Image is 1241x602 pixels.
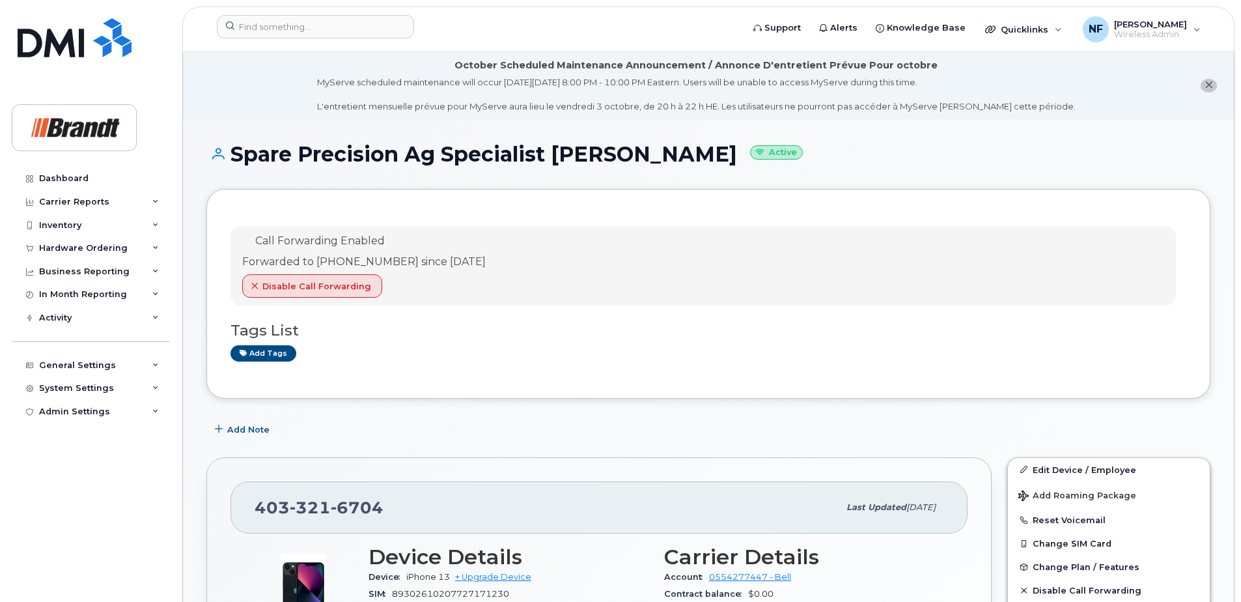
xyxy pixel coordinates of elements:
span: 321 [290,498,331,517]
small: Active [750,145,803,160]
div: Forwarded to [PHONE_NUMBER] since [DATE] [242,255,486,270]
span: Device [369,572,406,582]
button: Change SIM Card [1008,532,1210,555]
span: Contract balance [664,589,748,599]
h1: Spare Precision Ag Specialist [PERSON_NAME] [206,143,1210,165]
div: October Scheduled Maintenance Announcement / Annonce D'entretient Prévue Pour octobre [454,59,938,72]
span: SIM [369,589,392,599]
span: Account [664,572,709,582]
button: Add Roaming Package [1008,481,1210,508]
span: $0.00 [748,589,774,599]
button: Change Plan / Features [1008,555,1210,579]
span: iPhone 13 [406,572,450,582]
button: Disable Call Forwarding [242,274,382,298]
button: close notification [1201,79,1217,93]
span: Disable Call Forwarding [262,280,371,293]
span: Disable Call Forwarding [1033,586,1141,595]
a: Edit Device / Employee [1008,458,1210,481]
span: 403 [255,498,383,517]
span: Change Plan / Features [1033,562,1139,572]
span: Add Note [227,423,270,436]
div: MyServe scheduled maintenance will occur [DATE][DATE] 8:00 PM - 10:00 PM Eastern. Users will be u... [317,76,1076,113]
a: + Upgrade Device [455,572,531,582]
h3: Tags List [230,322,1186,339]
span: Add Roaming Package [1018,491,1136,503]
button: Reset Voicemail [1008,508,1210,532]
button: Disable Call Forwarding [1008,579,1210,602]
h3: Device Details [369,545,648,569]
span: 89302610207727171230 [392,589,509,599]
span: Call Forwarding Enabled [255,235,385,247]
span: [DATE] [906,502,936,512]
h3: Carrier Details [664,545,944,569]
span: Last updated [846,502,906,512]
button: Add Note [206,418,281,442]
a: 0554277447 - Bell [709,572,791,582]
span: 6704 [331,498,383,517]
a: Add tags [230,345,296,362]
